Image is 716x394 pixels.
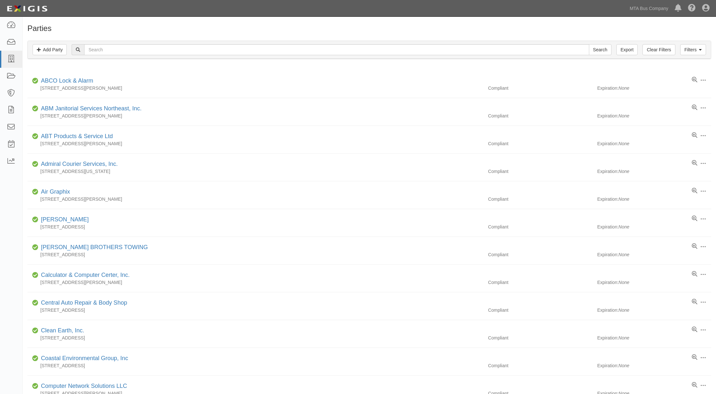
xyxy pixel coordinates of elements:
div: Expiration: [597,85,711,91]
div: [STREET_ADDRESS] [27,335,483,341]
div: Compliant [483,168,597,175]
i: Compliant [32,245,38,250]
div: Computer Network Solutions LLC [38,382,127,390]
i: Compliant [32,217,38,222]
i: None [619,308,629,313]
div: [STREET_ADDRESS][PERSON_NAME] [27,85,483,91]
a: ABM Janitorial Services Northeast, Inc. [41,105,142,112]
div: Compliant [483,362,597,369]
a: Clear Filters [642,44,675,55]
div: Expiration: [597,140,711,147]
input: Search [84,44,589,55]
a: View results summary [692,77,697,83]
div: Compliant [483,335,597,341]
a: Admiral Courier Services, Inc. [41,161,118,167]
input: Search [589,44,612,55]
i: None [619,363,629,368]
a: Calculator & Computer Certer, Inc. [41,272,130,278]
div: [STREET_ADDRESS] [27,362,483,369]
div: Expiration: [597,196,711,202]
div: [STREET_ADDRESS][US_STATE] [27,168,483,175]
i: None [619,86,629,91]
div: [STREET_ADDRESS] [27,251,483,258]
div: Compliant [483,140,597,147]
div: Air Graphix [38,188,70,196]
a: Export [616,44,638,55]
i: None [619,113,629,118]
a: ABT Products & Service Ltd [41,133,113,139]
div: ABT Products & Service Ltd [38,132,113,141]
i: Compliant [32,273,38,278]
a: View results summary [692,188,697,194]
a: MTA Bus Company [626,2,671,15]
div: [STREET_ADDRESS][PERSON_NAME] [27,113,483,119]
div: Expiration: [597,307,711,313]
div: [STREET_ADDRESS] [27,307,483,313]
a: Air Graphix [41,188,70,195]
i: Compliant [32,356,38,361]
a: View results summary [692,327,697,333]
a: [PERSON_NAME] BROTHERS TOWING [41,244,148,250]
div: Compliant [483,279,597,286]
a: View results summary [692,299,697,305]
h1: Parties [27,24,711,33]
i: None [619,197,629,202]
i: None [619,280,629,285]
i: Compliant [32,328,38,333]
div: Central Auto Repair & Body Shop [38,299,127,307]
div: Compliant [483,196,597,202]
div: Expiration: [597,279,711,286]
i: Compliant [32,384,38,389]
a: View results summary [692,160,697,167]
div: Expiration: [597,362,711,369]
a: View results summary [692,243,697,250]
img: logo-5460c22ac91f19d4615b14bd174203de0afe785f0fc80cf4dbbc73dc1793850b.png [5,3,49,15]
div: [STREET_ADDRESS] [27,224,483,230]
div: [STREET_ADDRESS][PERSON_NAME] [27,279,483,286]
a: Add Party [33,44,67,55]
div: Compliant [483,307,597,313]
i: None [619,141,629,146]
div: Expiration: [597,224,711,230]
a: Central Auto Repair & Body Shop [41,299,127,306]
i: None [619,224,629,229]
a: View results summary [692,382,697,389]
i: None [619,335,629,340]
div: ABCO Lock & Alarm [38,77,93,85]
a: Coastal Environmental Group, Inc [41,355,128,361]
a: [PERSON_NAME] [41,216,89,223]
div: Compliant [483,251,597,258]
div: ABM Janitorial Services Northeast, Inc. [38,105,142,113]
div: Expiration: [597,251,711,258]
div: Compliant [483,113,597,119]
div: Expiration: [597,113,711,119]
i: Compliant [32,134,38,139]
div: Clean Earth, Inc. [38,327,84,335]
a: Computer Network Solutions LLC [41,383,127,389]
i: None [619,169,629,174]
div: Admiral Courier Services, Inc. [38,160,118,168]
a: View results summary [692,216,697,222]
div: Compliant [483,85,597,91]
div: BREEN BROTHERS TOWING [38,243,148,252]
i: Help Center - Complianz [688,5,696,12]
div: Calculator & Computer Certer, Inc. [38,271,130,279]
i: Compliant [32,106,38,111]
div: Bill Franzone [38,216,89,224]
i: Compliant [32,301,38,305]
div: [STREET_ADDRESS][PERSON_NAME] [27,140,483,147]
a: ABCO Lock & Alarm [41,77,93,84]
i: Compliant [32,162,38,167]
a: View results summary [692,271,697,278]
i: None [619,252,629,257]
div: [STREET_ADDRESS][PERSON_NAME] [27,196,483,202]
a: Filters [680,44,706,55]
a: View results summary [692,354,697,361]
div: Coastal Environmental Group, Inc [38,354,128,363]
i: Compliant [32,190,38,194]
a: View results summary [692,105,697,111]
div: Expiration: [597,335,711,341]
i: Compliant [32,79,38,83]
div: Compliant [483,224,597,230]
div: Expiration: [597,168,711,175]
